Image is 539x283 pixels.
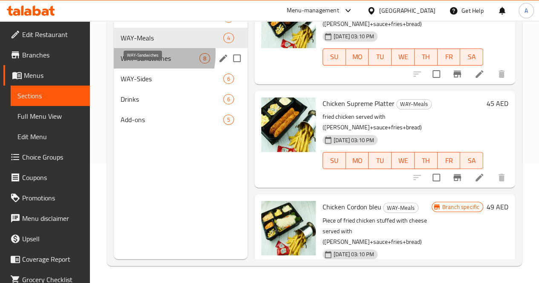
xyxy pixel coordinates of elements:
h6: 45 AED [487,97,508,109]
span: WAY-Meals [383,203,418,213]
a: Coverage Report [3,249,90,269]
button: SA [460,49,483,66]
span: WE [395,154,411,167]
button: edit [217,52,230,65]
span: 4 [224,34,233,42]
img: Chicken Supreme Platter [261,97,316,152]
button: Branch-specific-item [447,64,467,84]
p: Piece of fried chicken stuffed with cheese served with ([PERSON_NAME]+sauce+fries+bread) [323,215,432,247]
span: Chicken Cordon bleu [323,200,381,213]
span: TH [418,154,434,167]
a: Branches [3,45,90,65]
span: A [525,6,528,15]
div: Menu-management [287,6,339,16]
span: WE [395,51,411,63]
span: Menus [24,70,83,80]
div: items [223,74,234,84]
p: 2pic of fried chicken serve with ([PERSON_NAME]+sauce+fries+bread) [323,8,483,29]
div: WAY-Meals4 [114,28,248,48]
span: Sections [17,91,83,101]
span: TU [372,154,388,167]
button: FR [438,152,461,169]
a: Edit menu item [474,69,484,79]
img: Chicken Cordon bleu [261,201,316,255]
button: WE [392,49,415,66]
button: WE [392,152,415,169]
span: Coupons [22,172,83,183]
a: Menus [3,65,90,86]
a: Choice Groups [3,147,90,167]
span: Add-ons [121,114,223,125]
button: TH [415,49,438,66]
span: WAY-Sides [121,74,223,84]
span: Promotions [22,193,83,203]
span: 5 [224,116,233,124]
div: items [223,94,234,104]
a: Edit menu item [474,172,484,183]
button: TH [415,152,438,169]
span: SA [464,154,480,167]
span: MO [349,154,366,167]
span: Select to update [427,65,445,83]
button: FR [438,49,461,66]
button: SU [323,152,346,169]
nav: Menu sections [114,4,248,133]
span: SA [464,51,480,63]
a: Full Menu View [11,106,90,126]
div: items [223,114,234,125]
button: delete [491,167,512,188]
button: Branch-specific-item [447,167,467,188]
span: Edit Restaurant [22,29,83,40]
span: SU [326,51,343,63]
span: Menu disclaimer [22,213,83,223]
span: Chicken Supreme Platter [323,97,395,110]
div: WAY-Sides6 [114,69,248,89]
span: 6 [224,95,233,103]
span: [DATE] 03:10 PM [330,250,378,258]
a: Menu disclaimer [3,208,90,229]
a: Edit Menu [11,126,90,147]
span: Choice Groups [22,152,83,162]
span: SU [326,154,343,167]
span: Branches [22,50,83,60]
span: WAY-Meals [397,99,431,109]
a: Upsell [3,229,90,249]
span: WAY-Meals [121,33,223,43]
a: Promotions [3,188,90,208]
span: Drinks [121,94,223,104]
a: Coupons [3,167,90,188]
span: Upsell [22,234,83,244]
button: TU [369,152,392,169]
span: WAY-Sandwiches [121,53,199,63]
span: TH [418,51,434,63]
button: SU [323,49,346,66]
button: delete [491,64,512,84]
span: FR [441,51,457,63]
h6: 49 AED [487,201,508,213]
span: Coverage Report [22,254,83,264]
span: Branch specific [439,203,483,211]
div: WAY-Sandwiches8edit [114,48,248,69]
div: Drinks6 [114,89,248,109]
span: Edit Menu [17,131,83,142]
div: items [199,53,210,63]
a: Edit Restaurant [3,24,90,45]
button: TU [369,49,392,66]
span: 6 [224,75,233,83]
button: MO [346,152,369,169]
div: Add-ons5 [114,109,248,130]
span: Select to update [427,169,445,186]
span: Full Menu View [17,111,83,121]
span: 8 [200,54,210,63]
p: fried chicken served with ([PERSON_NAME]+sauce+fries+bread) [323,111,483,133]
button: SA [460,152,483,169]
button: MO [346,49,369,66]
div: items [223,33,234,43]
div: [GEOGRAPHIC_DATA] [379,6,435,15]
span: TU [372,51,388,63]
